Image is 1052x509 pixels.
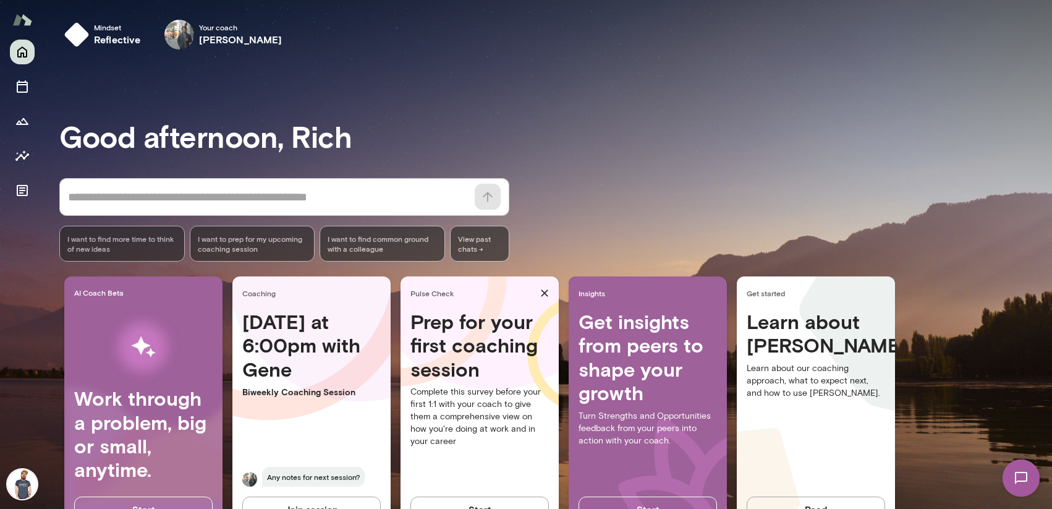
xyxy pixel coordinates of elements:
[10,74,35,99] button: Sessions
[59,226,185,262] div: I want to find more time to think of new ideas
[164,20,194,49] img: Gene Lee
[10,109,35,134] button: Growth Plan
[198,234,307,254] span: I want to prep for my upcoming coaching session
[410,288,535,298] span: Pulse Check
[94,22,141,32] span: Mindset
[94,32,141,47] h6: reflective
[410,386,549,448] p: Complete this survey before your first 1:1 with your coach to give them a comprehensive view on h...
[579,410,717,447] p: Turn Strengths and Opportunities feedback from your peers into action with your coach.
[74,288,218,297] span: AI Coach Beta
[242,288,386,298] span: Coaching
[10,178,35,203] button: Documents
[242,386,381,398] p: Biweekly Coaching Session
[10,40,35,64] button: Home
[410,310,549,381] h4: Prep for your first coaching session
[59,119,1052,153] h3: Good afternoon, Rich
[579,288,722,298] span: Insights
[156,15,291,54] div: Gene LeeYour coach[PERSON_NAME]
[12,8,32,32] img: Mento
[88,308,198,387] img: AI Workflows
[59,15,151,54] button: Mindsetreflective
[74,387,213,482] h4: Work through a problem, big or small, anytime.
[64,22,89,47] img: mindset
[242,310,381,381] h4: [DATE] at 6:00pm with Gene
[747,362,885,400] p: Learn about our coaching approach, what to expect next, and how to use [PERSON_NAME].
[328,234,437,254] span: I want to find common ground with a colleague
[190,226,315,262] div: I want to prep for my upcoming coaching session
[242,472,257,487] img: Gene
[199,22,282,32] span: Your coach
[7,469,37,499] img: Rich Haines
[579,310,717,405] h4: Get insights from peers to shape your growth
[747,288,890,298] span: Get started
[199,32,282,47] h6: [PERSON_NAME]
[747,310,885,357] h4: Learn about [PERSON_NAME]
[10,143,35,168] button: Insights
[450,226,509,262] span: View past chats ->
[262,467,365,487] span: Any notes for next session?
[67,234,177,254] span: I want to find more time to think of new ideas
[320,226,445,262] div: I want to find common ground with a colleague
